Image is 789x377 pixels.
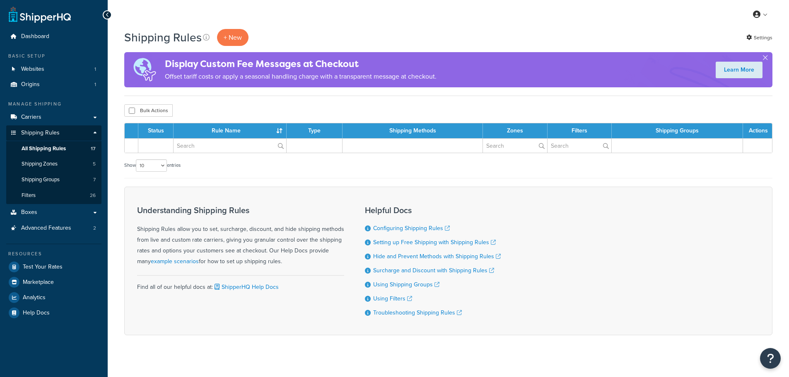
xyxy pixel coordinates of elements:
[6,290,101,305] a: Analytics
[6,259,101,274] a: Test Your Rates
[124,104,173,117] button: Bulk Actions
[287,123,343,138] th: Type
[6,62,101,77] a: Websites 1
[373,280,439,289] a: Using Shipping Groups
[6,205,101,220] a: Boxes
[343,123,483,138] th: Shipping Methods
[612,123,743,138] th: Shipping Groups
[6,221,101,236] a: Advanced Features 2
[22,161,58,168] span: Shipping Zones
[94,66,96,73] span: 1
[124,52,165,87] img: duties-banner-06bc72dcb5fe05cb3f9472aba00be2ae8eb53ab6f0d8bb03d382ba314ac3c341.png
[124,159,181,172] label: Show entries
[90,192,96,199] span: 26
[6,101,101,108] div: Manage Shipping
[6,188,101,203] a: Filters 26
[165,71,437,82] p: Offset tariff costs or apply a seasonal handling charge with a transparent message at checkout.
[6,188,101,203] li: Filters
[23,279,54,286] span: Marketplace
[746,32,772,43] a: Settings
[21,130,60,137] span: Shipping Rules
[217,29,249,46] p: + New
[94,81,96,88] span: 1
[151,257,199,266] a: example scenarios
[138,123,174,138] th: Status
[93,161,96,168] span: 5
[23,264,63,271] span: Test Your Rates
[483,139,547,153] input: Search
[22,145,66,152] span: All Shipping Rules
[91,145,96,152] span: 17
[373,252,501,261] a: Hide and Prevent Methods with Shipping Rules
[174,123,287,138] th: Rule Name
[373,266,494,275] a: Surcharge and Discount with Shipping Rules
[6,110,101,125] a: Carriers
[743,123,772,138] th: Actions
[6,305,101,320] a: Help Docs
[22,192,36,199] span: Filters
[21,225,71,232] span: Advanced Features
[6,156,101,172] a: Shipping Zones 5
[483,123,548,138] th: Zones
[165,57,437,71] h4: Display Custom Fee Messages at Checkout
[6,141,101,156] li: All Shipping Rules
[136,159,167,172] select: Showentries
[23,310,50,317] span: Help Docs
[137,206,344,215] h3: Understanding Shipping Rules
[373,238,496,247] a: Setting up Free Shipping with Shipping Rules
[93,225,96,232] span: 2
[137,275,344,293] div: Find all of our helpful docs at:
[548,139,611,153] input: Search
[6,62,101,77] li: Websites
[23,294,46,301] span: Analytics
[6,172,101,187] a: Shipping Groups 7
[373,294,412,303] a: Using Filters
[373,308,462,317] a: Troubleshooting Shipping Rules
[93,176,96,183] span: 7
[137,206,344,267] div: Shipping Rules allow you to set, surcharge, discount, and hide shipping methods from live and cus...
[21,209,37,216] span: Boxes
[21,33,49,40] span: Dashboard
[21,66,44,73] span: Websites
[6,250,101,257] div: Resources
[6,125,101,141] a: Shipping Rules
[6,53,101,60] div: Basic Setup
[6,141,101,156] a: All Shipping Rules 17
[6,156,101,172] li: Shipping Zones
[6,275,101,290] a: Marketplace
[6,172,101,187] li: Shipping Groups
[124,29,202,46] h1: Shipping Rules
[6,77,101,92] li: Origins
[373,224,450,233] a: Configuring Shipping Rules
[9,6,71,23] a: ShipperHQ Home
[22,176,60,183] span: Shipping Groups
[760,348,781,369] button: Open Resource Center
[6,77,101,92] a: Origins 1
[21,81,40,88] span: Origins
[174,139,286,153] input: Search
[6,125,101,204] li: Shipping Rules
[6,221,101,236] li: Advanced Features
[548,123,612,138] th: Filters
[21,114,41,121] span: Carriers
[213,283,279,291] a: ShipperHQ Help Docs
[6,29,101,44] a: Dashboard
[716,62,762,78] a: Learn More
[365,206,501,215] h3: Helpful Docs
